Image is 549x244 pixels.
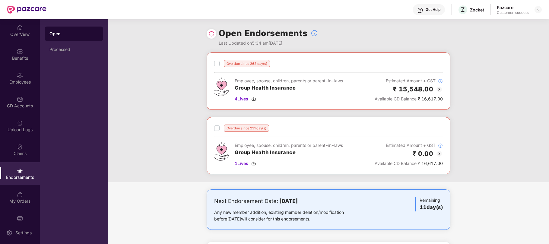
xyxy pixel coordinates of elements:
[420,204,443,211] h3: 11 day(s)
[17,215,23,221] img: svg+xml;base64,PHN2ZyBpZD0iUGF6Y2FyZCIgeG1sbnM9Imh0dHA6Ly93d3cudzMub3JnLzIwMDAvc3ZnIiB3aWR0aD0iMj...
[470,7,484,13] div: Zocket
[415,197,443,211] div: Remaining
[224,60,270,67] div: Overdue since 262 day(s)
[461,6,465,13] span: Z
[375,96,443,102] div: ₹ 16,617.00
[235,84,343,92] h3: Group Health Insurance
[375,142,443,149] div: Estimated Amount + GST
[436,86,443,93] img: svg+xml;base64,PHN2ZyBpZD0iQmFjay0yMHgyMCIgeG1sbnM9Imh0dHA6Ly93d3cudzMub3JnLzIwMDAvc3ZnIiB3aWR0aD...
[235,142,343,149] div: Employee, spouse, children, parents or parent-in-laws
[17,168,23,174] img: svg+xml;base64,PHN2ZyBpZD0iRW5kb3JzZW1lbnRzIiB4bWxucz0iaHR0cDovL3d3dy53My5vcmcvMjAwMC9zdmciIHdpZH...
[436,150,443,157] img: svg+xml;base64,PHN2ZyBpZD0iQmFjay0yMHgyMCIgeG1sbnM9Imh0dHA6Ly93d3cudzMub3JnLzIwMDAvc3ZnIiB3aWR0aD...
[235,78,343,84] div: Employee, spouse, children, parents or parent-in-laws
[412,149,433,159] h2: ₹ 0.00
[235,160,248,167] span: 1 Lives
[235,96,248,102] span: 4 Lives
[426,7,440,12] div: Get Help
[17,96,23,102] img: svg+xml;base64,PHN2ZyBpZD0iQ0RfQWNjb3VudHMiIGRhdGEtbmFtZT0iQ0QgQWNjb3VudHMiIHhtbG5zPSJodHRwOi8vd3...
[219,40,318,46] div: Last Updated on 5:34 am[DATE]
[17,72,23,78] img: svg+xml;base64,PHN2ZyBpZD0iRW1wbG95ZWVzIiB4bWxucz0iaHR0cDovL3d3dy53My5vcmcvMjAwMC9zdmciIHdpZHRoPS...
[224,125,269,132] div: Overdue since 231 day(s)
[235,149,343,157] h3: Group Health Insurance
[417,7,423,13] img: svg+xml;base64,PHN2ZyBpZD0iSGVscC0zMngzMiIgeG1sbnM9Imh0dHA6Ly93d3cudzMub3JnLzIwMDAvc3ZnIiB3aWR0aD...
[393,84,433,94] h2: ₹ 15,548.00
[208,31,214,37] img: svg+xml;base64,PHN2ZyBpZD0iUmVsb2FkLTMyeDMyIiB4bWxucz0iaHR0cDovL3d3dy53My5vcmcvMjAwMC9zdmciIHdpZH...
[251,97,256,101] img: svg+xml;base64,PHN2ZyBpZD0iRG93bmxvYWQtMzJ4MzIiIHhtbG5zPSJodHRwOi8vd3d3LnczLm9yZy8yMDAwL3N2ZyIgd2...
[17,144,23,150] img: svg+xml;base64,PHN2ZyBpZD0iQ2xhaW0iIHhtbG5zPSJodHRwOi8vd3d3LnczLm9yZy8yMDAwL3N2ZyIgd2lkdGg9IjIwIi...
[214,197,363,205] div: Next Endorsement Date:
[438,143,443,148] img: svg+xml;base64,PHN2ZyBpZD0iSW5mb18tXzMyeDMyIiBkYXRhLW5hbWU9IkluZm8gLSAzMngzMiIgeG1sbnM9Imh0dHA6Ly...
[17,120,23,126] img: svg+xml;base64,PHN2ZyBpZD0iVXBsb2FkX0xvZ3MiIGRhdGEtbmFtZT0iVXBsb2FkIExvZ3MiIHhtbG5zPSJodHRwOi8vd3...
[6,230,12,236] img: svg+xml;base64,PHN2ZyBpZD0iU2V0dGluZy0yMHgyMCIgeG1sbnM9Imh0dHA6Ly93d3cudzMub3JnLzIwMDAvc3ZnIiB3aW...
[17,192,23,198] img: svg+xml;base64,PHN2ZyBpZD0iTXlfT3JkZXJzIiBkYXRhLW5hbWU9Ik15IE9yZGVycyIgeG1sbnM9Imh0dHA6Ly93d3cudz...
[375,78,443,84] div: Estimated Amount + GST
[251,161,256,166] img: svg+xml;base64,PHN2ZyBpZD0iRG93bmxvYWQtMzJ4MzIiIHhtbG5zPSJodHRwOi8vd3d3LnczLm9yZy8yMDAwL3N2ZyIgd2...
[214,142,229,161] img: svg+xml;base64,PHN2ZyB4bWxucz0iaHR0cDovL3d3dy53My5vcmcvMjAwMC9zdmciIHdpZHRoPSI0Ny43MTQiIGhlaWdodD...
[375,160,443,167] div: ₹ 16,617.00
[279,198,298,204] b: [DATE]
[49,47,98,52] div: Processed
[536,7,541,12] img: svg+xml;base64,PHN2ZyBpZD0iRHJvcGRvd24tMzJ4MzIiIHhtbG5zPSJodHRwOi8vd3d3LnczLm9yZy8yMDAwL3N2ZyIgd2...
[497,5,529,10] div: Pazcare
[438,79,443,84] img: svg+xml;base64,PHN2ZyBpZD0iSW5mb18tXzMyeDMyIiBkYXRhLW5hbWU9IkluZm8gLSAzMngzMiIgeG1sbnM9Imh0dHA6Ly...
[49,31,98,37] div: Open
[17,49,23,55] img: svg+xml;base64,PHN2ZyBpZD0iQmVuZWZpdHMiIHhtbG5zPSJodHRwOi8vd3d3LnczLm9yZy8yMDAwL3N2ZyIgd2lkdGg9Ij...
[219,27,308,40] h1: Open Endorsements
[214,209,363,222] div: Any new member addition, existing member deletion/modification before [DATE] will consider for th...
[375,161,417,166] span: Available CD Balance
[17,25,23,31] img: svg+xml;base64,PHN2ZyBpZD0iSG9tZSIgeG1sbnM9Imh0dHA6Ly93d3cudzMub3JnLzIwMDAvc3ZnIiB3aWR0aD0iMjAiIG...
[14,230,33,236] div: Settings
[214,78,229,96] img: svg+xml;base64,PHN2ZyB4bWxucz0iaHR0cDovL3d3dy53My5vcmcvMjAwMC9zdmciIHdpZHRoPSI0Ny43MTQiIGhlaWdodD...
[7,6,46,14] img: New Pazcare Logo
[375,96,417,101] span: Available CD Balance
[311,30,318,37] img: svg+xml;base64,PHN2ZyBpZD0iSW5mb18tXzMyeDMyIiBkYXRhLW5hbWU9IkluZm8gLSAzMngzMiIgeG1sbnM9Imh0dHA6Ly...
[497,10,529,15] div: Customer_success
